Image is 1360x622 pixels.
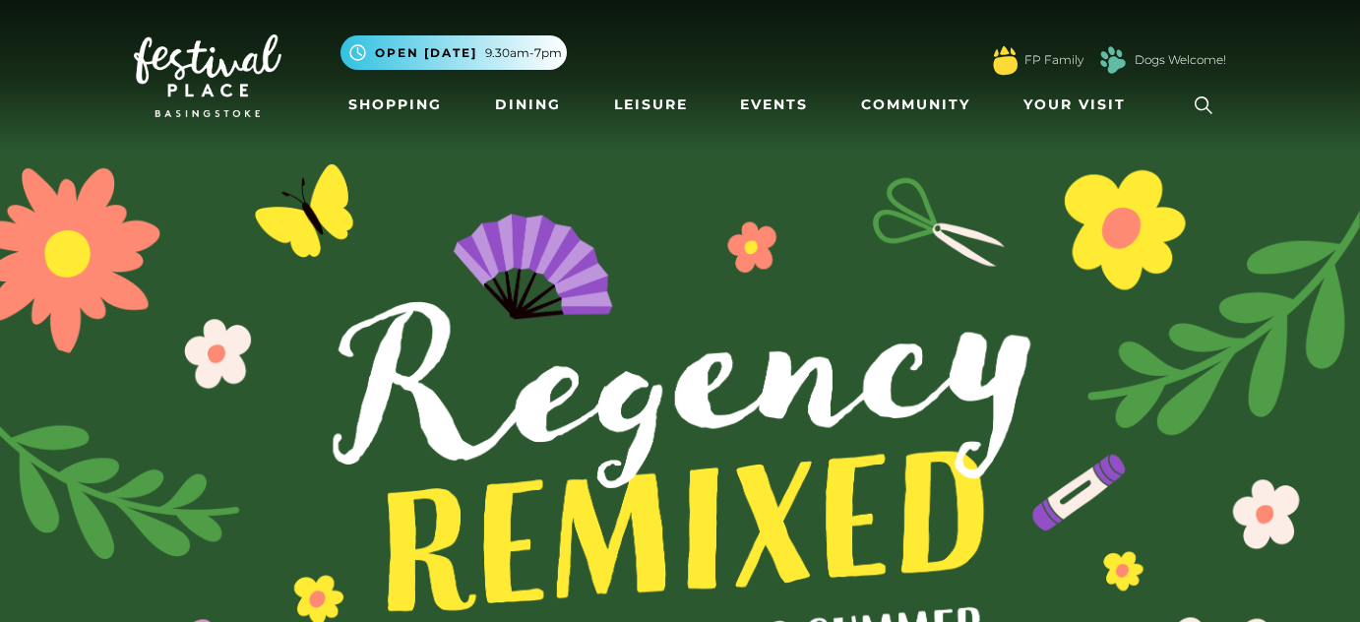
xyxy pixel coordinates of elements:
[732,87,816,123] a: Events
[134,34,281,117] img: Festival Place Logo
[1135,51,1226,69] a: Dogs Welcome!
[485,44,562,62] span: 9.30am-7pm
[340,35,567,70] button: Open [DATE] 9.30am-7pm
[1016,87,1144,123] a: Your Visit
[487,87,569,123] a: Dining
[1024,51,1083,69] a: FP Family
[606,87,696,123] a: Leisure
[340,87,450,123] a: Shopping
[375,44,477,62] span: Open [DATE]
[853,87,978,123] a: Community
[1023,94,1126,115] span: Your Visit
